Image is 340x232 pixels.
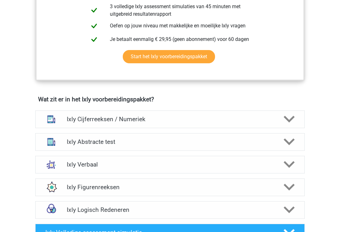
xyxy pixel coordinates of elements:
h4: Ixly Logisch Redeneren [67,207,273,214]
img: cijferreeksen [43,111,59,128]
a: cijferreeksen Ixly Cijferreeksen / Numeriek [33,111,307,128]
a: figuurreeksen Ixly Figurenreeksen [33,179,307,196]
img: analogieen [43,157,59,173]
img: abstracte matrices [43,134,59,150]
h4: Ixly Figurenreeksen [67,184,273,191]
a: analogieen Ixly Verbaal [33,156,307,174]
h4: Ixly Verbaal [67,161,273,168]
a: abstracte matrices Ixly Abstracte test [33,133,307,151]
img: syllogismen [43,202,59,218]
h4: Wat zit er in het Ixly voorbereidingspakket? [38,96,302,103]
a: Start het Ixly voorbereidingspakket [123,50,215,64]
h4: Ixly Cijferreeksen / Numeriek [67,116,273,123]
a: syllogismen Ixly Logisch Redeneren [33,201,307,219]
img: figuurreeksen [43,179,59,196]
h4: Ixly Abstracte test [67,139,273,146]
